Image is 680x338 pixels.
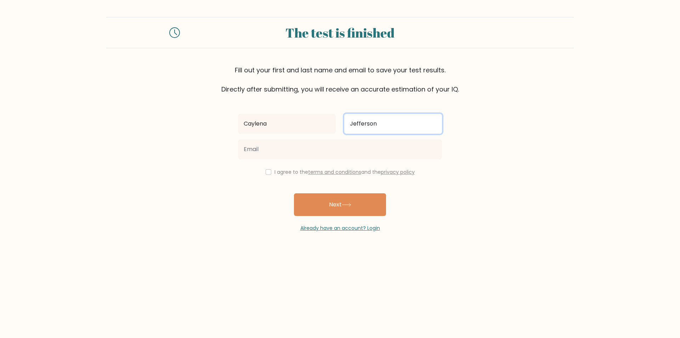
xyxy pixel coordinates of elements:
[238,114,336,134] input: First name
[344,114,442,134] input: Last name
[188,23,492,42] div: The test is finished
[238,139,442,159] input: Email
[106,65,574,94] div: Fill out your first and last name and email to save your test results. Directly after submitting,...
[381,168,415,176] a: privacy policy
[308,168,361,176] a: terms and conditions
[294,193,386,216] button: Next
[300,225,380,232] a: Already have an account? Login
[274,168,415,176] label: I agree to the and the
